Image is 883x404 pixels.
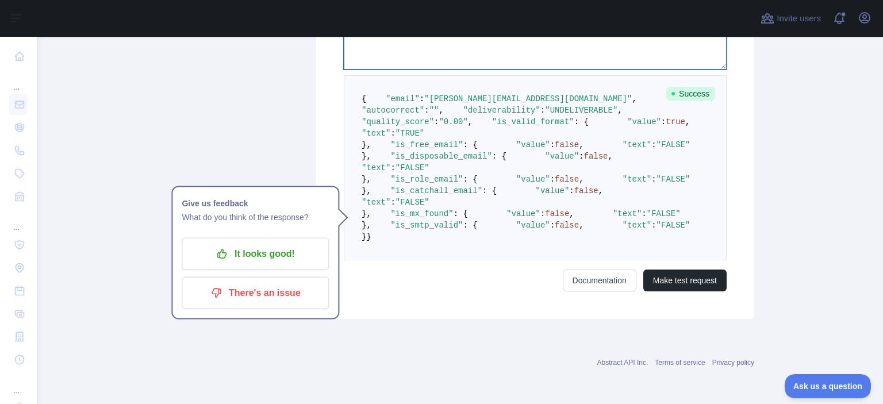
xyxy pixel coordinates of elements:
[390,152,492,161] span: "is_disposable_email"
[540,106,545,115] span: :
[390,209,453,218] span: "is_mx_found"
[579,152,583,161] span: :
[657,140,690,149] span: "FALSE"
[429,106,439,115] span: ""
[366,232,371,241] span: }
[362,94,366,103] span: {
[390,198,395,207] span: :
[536,186,570,195] span: "value"
[390,186,482,195] span: "is_catchall_email"
[597,359,648,367] a: Abstract API Inc.
[785,374,872,398] iframe: Toggle Customer Support
[454,209,468,218] span: : {
[182,238,329,270] button: It looks good!
[550,140,555,149] span: :
[545,106,617,115] span: "UNDELIVERABLE"
[666,87,715,101] span: Success
[550,175,555,184] span: :
[492,117,574,126] span: "is_valid_format"
[613,209,642,218] span: "text"
[482,186,497,195] span: : {
[647,209,681,218] span: "FALSE"
[9,372,28,395] div: ...
[623,221,651,230] span: "text"
[9,69,28,92] div: ...
[390,129,395,138] span: :
[492,152,506,161] span: : {
[642,209,646,218] span: :
[439,106,443,115] span: ,
[579,221,583,230] span: ,
[463,221,477,230] span: : {
[579,175,583,184] span: ,
[627,117,661,126] span: "value"
[516,221,550,230] span: "value"
[569,186,574,195] span: :
[424,94,632,103] span: "[PERSON_NAME][EMAIL_ADDRESS][DOMAIN_NAME]"
[651,175,656,184] span: :
[550,221,555,230] span: :
[390,221,463,230] span: "is_smtp_valid"
[362,163,390,172] span: "text"
[362,232,366,241] span: }
[617,106,622,115] span: ,
[424,106,429,115] span: :
[545,152,579,161] span: "value"
[555,140,579,149] span: false
[182,197,329,210] h1: Give us feedback
[362,221,371,230] span: },
[362,140,371,149] span: },
[555,221,579,230] span: false
[632,94,637,103] span: ,
[362,129,390,138] span: "text"
[657,221,690,230] span: "FALSE"
[9,209,28,232] div: ...
[540,209,545,218] span: :
[396,129,424,138] span: "TRUE"
[362,186,371,195] span: },
[574,117,589,126] span: : {
[463,106,540,115] span: "deliverability"
[584,152,608,161] span: false
[655,359,705,367] a: Terms of service
[506,209,540,218] span: "value"
[463,175,477,184] span: : {
[666,117,685,126] span: true
[623,140,651,149] span: "text"
[190,283,320,303] p: There's an issue
[516,140,550,149] span: "value"
[712,359,754,367] a: Privacy policy
[362,209,371,218] span: },
[758,9,823,28] button: Invite users
[362,175,371,184] span: },
[468,117,473,126] span: ,
[420,94,424,103] span: :
[579,140,583,149] span: ,
[439,117,467,126] span: "0.00"
[574,186,598,195] span: false
[463,140,477,149] span: : {
[777,12,821,25] span: Invite users
[623,175,651,184] span: "text"
[362,106,424,115] span: "autocorrect"
[657,175,690,184] span: "FALSE"
[362,152,371,161] span: },
[608,152,613,161] span: ,
[516,175,550,184] span: "value"
[545,209,569,218] span: false
[434,117,439,126] span: :
[396,198,429,207] span: "FALSE"
[182,277,329,309] button: There's an issue
[396,163,429,172] span: "FALSE"
[643,270,727,291] button: Make test request
[569,209,574,218] span: ,
[598,186,603,195] span: ,
[390,140,463,149] span: "is_free_email"
[362,117,434,126] span: "quality_score"
[651,140,656,149] span: :
[182,210,329,224] p: What do you think of the response?
[685,117,690,126] span: ,
[390,175,463,184] span: "is_role_email"
[563,270,636,291] a: Documentation
[390,163,395,172] span: :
